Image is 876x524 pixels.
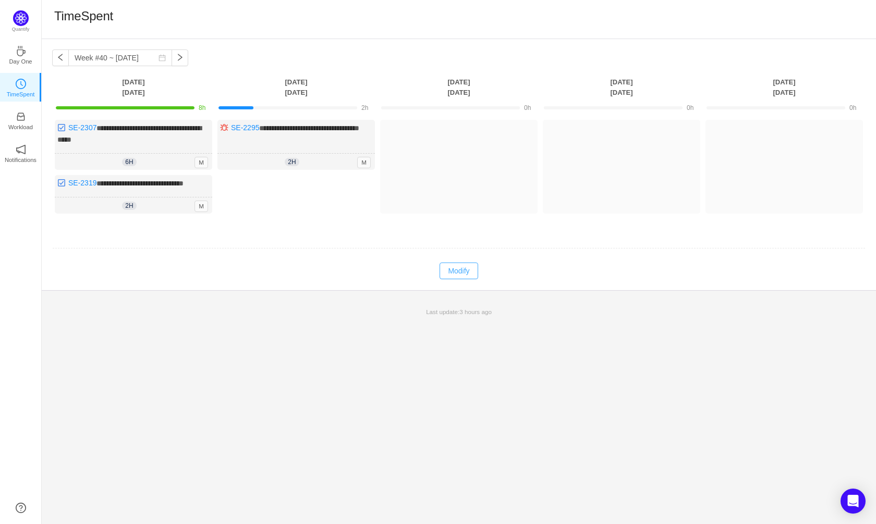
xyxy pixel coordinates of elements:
[361,104,368,111] span: 2h
[54,8,113,24] h1: TimeSpent
[849,104,856,111] span: 0h
[16,82,26,92] a: icon: clock-circleTimeSpent
[16,147,26,158] a: icon: notificationNotifications
[440,263,478,279] button: Modify
[52,49,69,66] button: icon: left
[68,123,96,132] a: SE-2307
[159,54,166,61] i: icon: calendar
[16,79,26,89] i: icon: clock-circle
[122,158,136,166] span: 6h
[459,308,492,315] span: 3 hours ago
[16,49,26,59] a: icon: coffeeDay One
[16,144,26,155] i: icon: notification
[540,77,703,98] th: [DATE] [DATE]
[16,111,26,122] i: icon: inbox
[12,26,30,33] p: Quantify
[194,157,208,168] span: M
[8,122,33,132] p: Workload
[378,77,540,98] th: [DATE] [DATE]
[703,77,866,98] th: [DATE] [DATE]
[285,158,299,166] span: 2h
[172,49,188,66] button: icon: right
[194,201,208,212] span: M
[215,77,378,98] th: [DATE] [DATE]
[52,77,215,98] th: [DATE] [DATE]
[5,155,36,165] p: Notifications
[68,179,96,187] a: SE-2319
[841,489,866,514] div: Open Intercom Messenger
[231,123,259,132] a: SE-2295
[57,123,66,132] img: 10318
[687,104,693,111] span: 0h
[68,49,172,66] input: Select a week
[7,90,35,99] p: TimeSpent
[9,57,32,66] p: Day One
[16,503,26,513] a: icon: question-circle
[199,104,205,111] span: 8h
[16,115,26,125] a: icon: inboxWorkload
[13,10,29,26] img: Quantify
[524,104,531,111] span: 0h
[16,46,26,56] i: icon: coffee
[357,157,371,168] span: M
[426,308,492,315] span: Last update:
[122,202,136,210] span: 2h
[220,123,228,132] img: 10303
[57,179,66,187] img: 10318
